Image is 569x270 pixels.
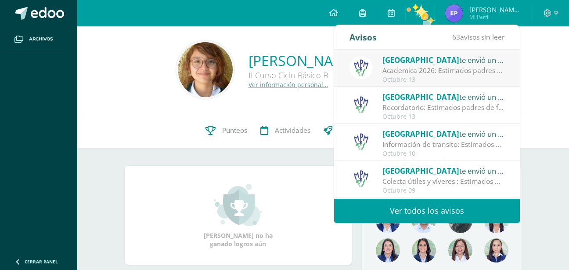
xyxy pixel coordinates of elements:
[29,36,53,43] span: Archivos
[222,126,247,135] span: Punteos
[420,11,429,21] span: 1
[448,238,472,263] img: 1be4a43e63524e8157c558615cd4c825.png
[382,66,504,76] div: Academica 2026: Estimados padres de familia: Compartimos con ustedes información del programa de ...
[214,183,262,227] img: achievement_small.png
[382,54,504,66] div: te envió un aviso
[469,13,522,21] span: Mi Perfil
[349,130,373,153] img: a3978fa95217fc78923840df5a445bcb.png
[382,113,504,120] div: Octubre 13
[382,187,504,194] div: Octubre 09
[376,238,400,263] img: 421193c219fb0d09e137c3cdd2ddbd05.png
[382,129,459,139] span: [GEOGRAPHIC_DATA]
[334,199,520,223] a: Ver todos los avisos
[382,176,504,186] div: Colecta útiles y víveres : Estimados padres de familia: Compartimos con ustedes circular con info...
[248,70,471,80] div: II Curso Ciclo Básico B
[382,166,459,176] span: [GEOGRAPHIC_DATA]
[452,32,460,42] span: 63
[382,76,504,84] div: Octubre 13
[382,102,504,113] div: Recordatorio: Estimados padres de familia: Compartimos con ustedes recordatorio para esta semana.
[349,56,373,79] img: a3978fa95217fc78923840df5a445bcb.png
[382,139,504,150] div: Información de transito: Estimados padres de familia: compartimos con ustedes circular importante.
[382,150,504,157] div: Octubre 10
[25,259,58,265] span: Cerrar panel
[178,42,233,97] img: 89f2e03b1d2a82a6f74aee9c16210f7b.png
[199,113,254,148] a: Punteos
[382,92,459,102] span: [GEOGRAPHIC_DATA]
[412,238,436,263] img: d4e0c534ae446c0d00535d3bb96704e9.png
[349,167,373,190] img: a3978fa95217fc78923840df5a445bcb.png
[194,183,282,248] div: [PERSON_NAME] no ha ganado logros aún
[317,113,381,148] a: Trayectoria
[469,5,522,14] span: [PERSON_NAME] [PERSON_NAME]
[275,126,310,135] span: Actividades
[349,93,373,116] img: a3978fa95217fc78923840df5a445bcb.png
[382,165,504,176] div: te envió un aviso
[382,55,459,65] span: [GEOGRAPHIC_DATA]
[382,128,504,139] div: te envió un aviso
[484,238,508,263] img: e0582db7cc524a9960c08d03de9ec803.png
[254,113,317,148] a: Actividades
[7,26,70,52] a: Archivos
[445,4,463,22] img: b45ddb5222421435e9e5a0c45b11e8ab.png
[349,25,377,49] div: Avisos
[248,51,471,70] a: [PERSON_NAME] [PERSON_NAME]
[382,91,504,102] div: te envió un aviso
[248,80,328,89] a: Ver información personal...
[452,32,504,42] span: avisos sin leer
